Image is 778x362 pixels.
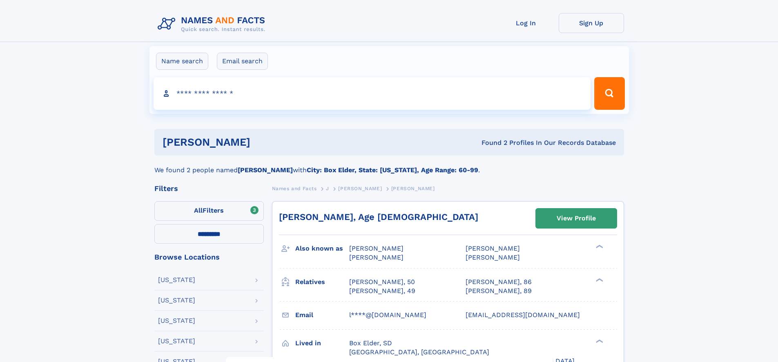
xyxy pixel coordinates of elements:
[326,186,329,191] span: J
[295,336,349,350] h3: Lived in
[557,209,596,228] div: View Profile
[307,166,478,174] b: City: Box Elder, State: [US_STATE], Age Range: 60-99
[466,311,580,319] span: [EMAIL_ADDRESS][DOMAIN_NAME]
[238,166,293,174] b: [PERSON_NAME]
[594,244,604,249] div: ❯
[594,277,604,282] div: ❯
[154,13,272,35] img: Logo Names and Facts
[466,286,532,295] a: [PERSON_NAME], 89
[349,339,392,347] span: Box Elder, SD
[194,207,203,214] span: All
[154,201,264,221] label: Filters
[338,183,382,193] a: [PERSON_NAME]
[594,77,624,110] button: Search Button
[295,242,349,255] h3: Also known as
[559,13,624,33] a: Sign Up
[466,253,520,261] span: [PERSON_NAME]
[466,244,520,252] span: [PERSON_NAME]
[366,138,616,147] div: Found 2 Profiles In Our Records Database
[326,183,329,193] a: J
[158,277,195,283] div: [US_STATE]
[154,77,591,110] input: search input
[272,183,317,193] a: Names and Facts
[349,278,415,286] a: [PERSON_NAME], 50
[154,155,624,175] div: We found 2 people named with .
[154,253,264,261] div: Browse Locations
[349,348,489,356] span: [GEOGRAPHIC_DATA], [GEOGRAPHIC_DATA]
[338,186,382,191] span: [PERSON_NAME]
[295,308,349,322] h3: Email
[349,286,415,295] a: [PERSON_NAME], 49
[536,209,617,228] a: View Profile
[466,278,532,286] a: [PERSON_NAME], 86
[279,212,478,222] a: [PERSON_NAME], Age [DEMOGRAPHIC_DATA]
[158,338,195,344] div: [US_STATE]
[217,53,268,70] label: Email search
[391,186,435,191] span: [PERSON_NAME]
[349,253,403,261] span: [PERSON_NAME]
[163,137,366,147] h1: [PERSON_NAME]
[158,297,195,304] div: [US_STATE]
[349,244,403,252] span: [PERSON_NAME]
[156,53,208,70] label: Name search
[295,275,349,289] h3: Relatives
[154,185,264,192] div: Filters
[158,318,195,324] div: [US_STATE]
[493,13,559,33] a: Log In
[594,338,604,344] div: ❯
